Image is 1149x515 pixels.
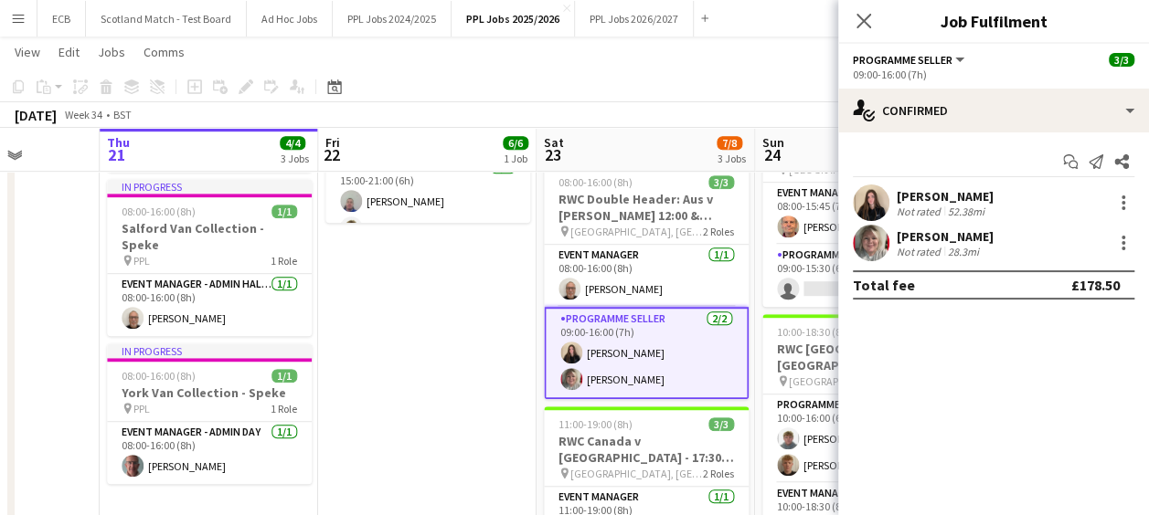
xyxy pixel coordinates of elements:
app-card-role: Event Manager - Admin Day1/108:00-16:00 (8h)[PERSON_NAME] [107,422,312,484]
span: 3/3 [1109,53,1134,67]
app-job-card: In progress08:00-16:00 (8h)1/1York Van Collection - Speke PPL1 RoleEvent Manager - Admin Day1/108... [107,343,312,484]
span: PPL [133,254,150,268]
span: PPL [133,402,150,415]
span: 1/1 [271,205,297,218]
app-card-role: Programme Seller2/210:00-16:00 (6h)[PERSON_NAME][PERSON_NAME] [762,394,967,483]
span: 11:00-19:00 (8h) [559,417,633,431]
h3: York Van Collection - Speke [107,384,312,401]
div: £178.50 [1071,276,1120,294]
span: 1/1 [271,369,297,383]
span: 21 [104,144,130,165]
div: [DATE] [15,106,57,124]
a: Comms [136,40,192,64]
span: Sun [762,134,784,151]
button: Scotland Match - Test Board [86,1,247,37]
div: Confirmed [838,89,1149,132]
span: [GEOGRAPHIC_DATA], [GEOGRAPHIC_DATA] [570,467,703,480]
span: 6/6 [503,136,528,150]
a: Edit [51,40,87,64]
span: 08:00-16:00 (8h) [122,205,196,218]
span: 08:00-16:00 (8h) [559,175,633,189]
div: Not rated [897,245,944,258]
div: BST [113,108,132,121]
div: Not rated [897,205,944,218]
a: Jobs [90,40,133,64]
div: [PERSON_NAME] [897,228,994,245]
div: 09:00-16:00 (7h) [853,68,1134,81]
span: 08:00-16:00 (8h) [122,369,196,383]
span: 1 Role [271,254,297,268]
button: ECB [37,1,86,37]
app-job-card: 08:00-16:00 (8h)3/3RWC Double Header: Aus v [PERSON_NAME] 12:00 & [PERSON_NAME] v Wal 14:45 - [GE... [544,164,749,399]
span: Week 34 [60,108,106,121]
app-card-role: Programme Seller2/209:00-16:00 (7h)[PERSON_NAME][PERSON_NAME] [544,307,749,399]
div: 28.3mi [944,245,983,258]
span: View [15,44,40,60]
span: Fri [325,134,340,151]
span: 4/4 [280,136,305,150]
div: In progress [107,179,312,194]
app-card-role: Event Manager1/108:00-15:45 (7h45m)[PERSON_NAME] [762,183,967,245]
h3: Salford Van Collection - Speke [107,220,312,253]
span: 24 [760,144,784,165]
h3: RWC Double Header: Aus v [PERSON_NAME] 12:00 & [PERSON_NAME] v Wal 14:45 - [GEOGRAPHIC_DATA], [GE... [544,191,749,224]
span: 7/8 [717,136,742,150]
span: [GEOGRAPHIC_DATA], [GEOGRAPHIC_DATA] [789,374,921,388]
span: 10:00-18:30 (8h30m) [777,325,872,339]
span: Programme Seller [853,53,952,67]
span: Jobs [98,44,125,60]
app-card-role: Event Manager1/108:00-16:00 (8h)[PERSON_NAME] [544,245,749,307]
div: In progress [107,343,312,358]
button: Ad Hoc Jobs [247,1,333,37]
h3: RWC Canada v [GEOGRAPHIC_DATA] - 17:30, [GEOGRAPHIC_DATA] [544,433,749,466]
button: PPL Jobs 2026/2027 [575,1,694,37]
span: Thu [107,134,130,151]
app-job-card: 08:00-15:45 (7h45m)1/2RWC Double Header [GEOGRAPHIC_DATA] v [GEOGRAPHIC_DATA] 12:00 & [GEOGRAPHIC... [762,102,967,307]
h3: Job Fulfilment [838,9,1149,33]
h3: RWC [GEOGRAPHIC_DATA] v [GEOGRAPHIC_DATA] - 17:30, [GEOGRAPHIC_DATA] [762,341,967,373]
div: 52.38mi [944,205,988,218]
span: 2 Roles [703,225,734,238]
span: 1 Role [271,402,297,415]
app-card-role: Event Manager - Admin Half Day1/108:00-16:00 (8h)[PERSON_NAME] [107,274,312,336]
app-job-card: In progress08:00-16:00 (8h)1/1Salford Van Collection - Speke PPL1 RoleEvent Manager - Admin Half ... [107,179,312,336]
span: 3/3 [708,175,734,189]
button: PPL Jobs 2025/2026 [452,1,575,37]
div: Total fee [853,276,915,294]
span: 2 Roles [703,467,734,480]
span: 22 [323,144,340,165]
div: [PERSON_NAME] [897,188,994,205]
span: [GEOGRAPHIC_DATA], [GEOGRAPHIC_DATA] [570,225,703,238]
button: PPL Jobs 2024/2025 [333,1,452,37]
span: 3/3 [708,417,734,431]
a: View [7,40,48,64]
app-card-role: Programme Seller1I0/109:00-15:30 (6h30m) [762,245,967,307]
div: 1 Job [504,152,527,165]
div: 3 Jobs [281,152,309,165]
div: 3 Jobs [718,152,746,165]
span: Edit [59,44,80,60]
span: 23 [541,144,564,165]
button: Programme Seller [853,53,967,67]
span: Sat [544,134,564,151]
span: Comms [144,44,185,60]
